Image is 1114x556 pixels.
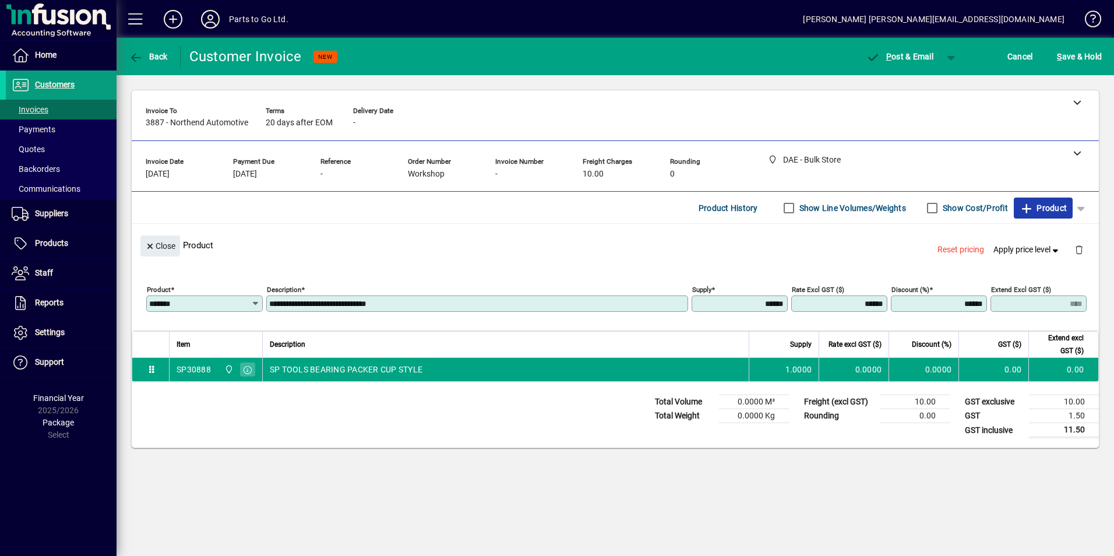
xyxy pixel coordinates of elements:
[12,105,48,114] span: Invoices
[694,198,763,219] button: Product History
[6,348,117,377] a: Support
[35,268,53,277] span: Staff
[1020,199,1067,217] span: Product
[6,139,117,159] a: Quotes
[1065,235,1093,263] button: Delete
[1065,244,1093,255] app-page-header-button: Delete
[1007,47,1033,66] span: Cancel
[958,358,1028,381] td: 0.00
[998,338,1021,351] span: GST ($)
[993,244,1061,256] span: Apply price level
[792,286,844,294] mat-label: Rate excl GST ($)
[692,286,711,294] mat-label: Supply
[270,338,305,351] span: Description
[35,298,64,307] span: Reports
[146,170,170,179] span: [DATE]
[6,259,117,288] a: Staff
[6,318,117,347] a: Settings
[719,395,789,409] td: 0.0000 M³
[790,338,812,351] span: Supply
[6,41,117,70] a: Home
[6,159,117,179] a: Backorders
[1014,198,1073,219] button: Product
[797,202,906,214] label: Show Line Volumes/Weights
[959,409,1029,423] td: GST
[266,118,333,128] span: 20 days after EOM
[35,209,68,218] span: Suppliers
[1057,47,1102,66] span: ave & Hold
[12,125,55,134] span: Payments
[991,286,1051,294] mat-label: Extend excl GST ($)
[6,199,117,228] a: Suppliers
[408,170,445,179] span: Workshop
[649,409,719,423] td: Total Weight
[826,364,882,375] div: 0.0000
[1036,332,1084,357] span: Extend excl GST ($)
[132,224,1099,266] div: Product
[35,357,64,367] span: Support
[829,338,882,351] span: Rate excl GST ($)
[1028,358,1098,381] td: 0.00
[129,52,168,61] span: Back
[233,170,257,179] span: [DATE]
[1029,409,1099,423] td: 1.50
[177,338,191,351] span: Item
[35,238,68,248] span: Products
[6,100,117,119] a: Invoices
[649,395,719,409] td: Total Volume
[12,164,60,174] span: Backorders
[267,286,301,294] mat-label: Description
[353,118,355,128] span: -
[189,47,302,66] div: Customer Invoice
[146,118,248,128] span: 3887 - Northend Automotive
[1004,46,1036,67] button: Cancel
[318,53,333,61] span: NEW
[1076,2,1099,40] a: Knowledge Base
[959,395,1029,409] td: GST exclusive
[35,328,65,337] span: Settings
[117,46,181,67] app-page-header-button: Back
[798,395,880,409] td: Freight (excl GST)
[138,240,183,251] app-page-header-button: Close
[6,119,117,139] a: Payments
[798,409,880,423] td: Rounding
[43,418,74,427] span: Package
[495,170,498,179] span: -
[891,286,929,294] mat-label: Discount (%)
[1054,46,1105,67] button: Save & Hold
[6,179,117,199] a: Communications
[785,364,812,375] span: 1.0000
[12,145,45,154] span: Quotes
[6,288,117,318] a: Reports
[803,10,1064,29] div: [PERSON_NAME] [PERSON_NAME][EMAIL_ADDRESS][DOMAIN_NAME]
[937,244,984,256] span: Reset pricing
[886,52,891,61] span: P
[989,240,1066,261] button: Apply price level
[221,363,235,376] span: DAE - Bulk Store
[940,202,1008,214] label: Show Cost/Profit
[145,237,175,256] span: Close
[912,338,951,351] span: Discount (%)
[719,409,789,423] td: 0.0000 Kg
[270,364,422,375] span: SP TOOLS BEARING PACKER CUP STYLE
[126,46,171,67] button: Back
[12,184,80,193] span: Communications
[192,9,229,30] button: Profile
[933,240,989,261] button: Reset pricing
[35,50,57,59] span: Home
[860,46,939,67] button: Post & Email
[33,393,84,403] span: Financial Year
[1029,423,1099,438] td: 11.50
[320,170,323,179] span: -
[880,409,950,423] td: 0.00
[140,235,180,256] button: Close
[699,199,758,217] span: Product History
[880,395,950,409] td: 10.00
[147,286,171,294] mat-label: Product
[177,364,211,375] div: SP30888
[866,52,933,61] span: ost & Email
[583,170,604,179] span: 10.00
[229,10,288,29] div: Parts to Go Ltd.
[154,9,192,30] button: Add
[1057,52,1062,61] span: S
